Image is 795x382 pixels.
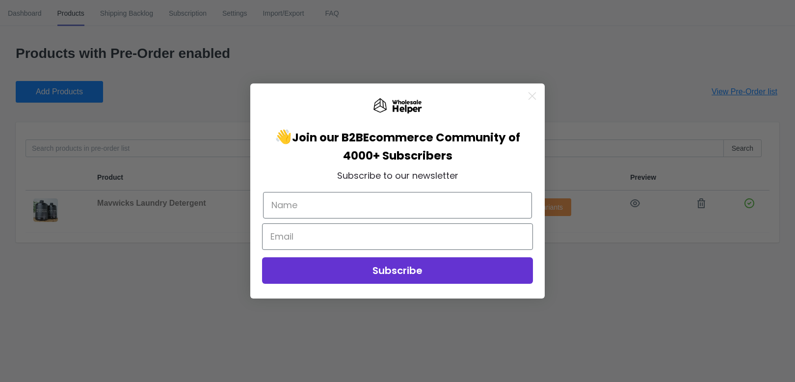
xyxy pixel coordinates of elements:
[343,130,521,164] span: Ecommerce Community of 4000+ Subscribers
[262,223,533,250] input: Email
[263,192,532,218] input: Name
[292,130,363,145] span: Join our B2B
[337,169,458,182] span: Subscribe to our newsletter
[373,98,422,114] img: Wholesale Helper Logo
[262,257,533,284] button: Subscribe
[524,87,541,105] button: Close dialog
[275,127,363,146] span: 👋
